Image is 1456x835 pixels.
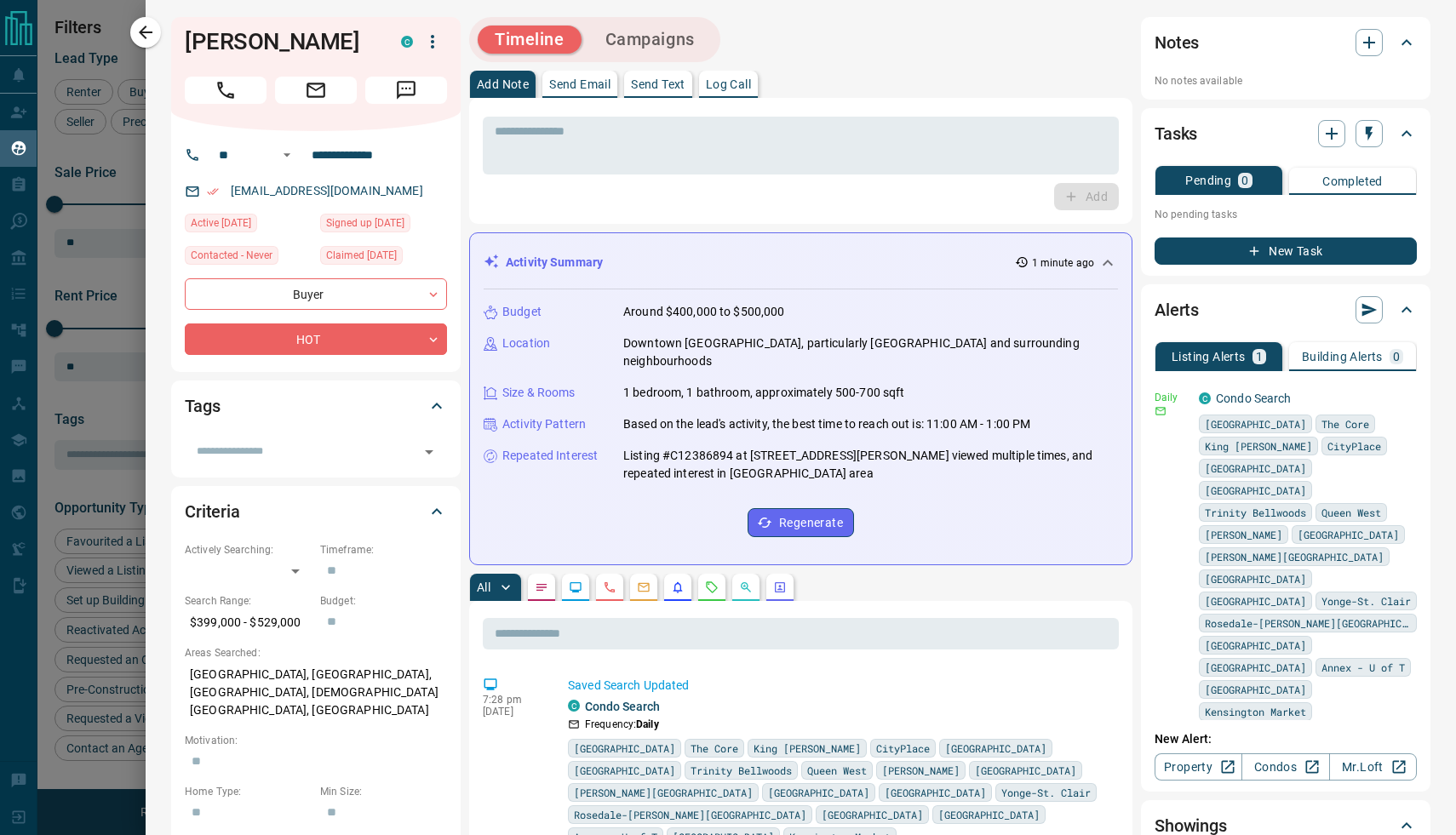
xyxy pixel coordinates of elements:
svg: Listing Alerts [671,580,685,594]
p: Activity Summary [506,254,603,272]
span: King [PERSON_NAME] [754,740,861,757]
p: No notes available [1155,73,1417,89]
span: [GEOGRAPHIC_DATA] [1205,482,1306,499]
span: [GEOGRAPHIC_DATA] [768,784,869,801]
div: condos.ca [1199,392,1211,404]
p: 0 [1393,351,1400,363]
svg: Email [1155,405,1167,417]
span: [GEOGRAPHIC_DATA] [1205,592,1306,609]
p: All [477,581,490,593]
svg: Opportunities [739,580,753,594]
div: condos.ca [568,700,580,712]
p: Search Range: [185,593,312,609]
span: [GEOGRAPHIC_DATA] [574,740,675,757]
button: Timeline [478,26,582,54]
span: [GEOGRAPHIC_DATA] [1205,460,1306,477]
span: [PERSON_NAME][GEOGRAPHIC_DATA] [1205,548,1384,565]
svg: Requests [705,580,719,594]
h2: Tasks [1155,120,1197,147]
div: Activity Summary1 minute ago [484,247,1118,278]
svg: Emails [637,580,651,594]
span: Rosedale-[PERSON_NAME][GEOGRAPHIC_DATA] [574,806,806,823]
div: Notes [1155,22,1417,63]
span: Contacted - Never [191,247,272,264]
p: 1 minute ago [1032,255,1094,271]
div: HOT [185,323,447,355]
span: [GEOGRAPHIC_DATA] [1205,659,1306,676]
span: Queen West [807,762,867,779]
span: [GEOGRAPHIC_DATA] [1205,415,1306,432]
button: Campaigns [588,26,712,54]
p: Repeated Interest [502,447,598,465]
h2: Notes [1155,29,1199,56]
button: Open [277,145,297,165]
span: CityPlace [876,740,930,757]
p: 1 [1256,351,1263,363]
p: Add Note [477,78,529,90]
a: Condo Search [1216,392,1292,405]
p: Completed [1322,175,1383,187]
span: CityPlace [1327,438,1381,455]
div: Wed Aug 20 2025 [320,246,447,270]
svg: Agent Actions [773,580,787,594]
span: Signed up [DATE] [326,214,404,232]
p: Downtown [GEOGRAPHIC_DATA], particularly [GEOGRAPHIC_DATA] and surrounding neighbourhoods [623,335,1118,370]
strong: Daily [636,718,659,730]
p: 0 [1241,174,1248,186]
span: [PERSON_NAME] [1205,526,1282,543]
p: Activity Pattern [502,415,586,433]
p: Budget: [320,593,447,609]
span: Annex - U of T [1321,659,1405,676]
div: Alerts [1155,289,1417,330]
a: Property [1155,753,1242,781]
svg: Lead Browsing Activity [569,580,582,594]
p: Daily [1155,390,1189,405]
p: New Alert: [1155,730,1417,748]
span: Yonge-St. Clair [1321,592,1411,609]
p: Around $400,000 to $500,000 [623,303,785,321]
h2: Tags [185,392,220,420]
p: 7:28 pm [483,694,542,706]
span: Message [365,77,447,104]
div: Buyer [185,278,447,310]
p: Send Text [631,78,685,90]
span: Yonge-St. Clair [1001,784,1091,801]
p: Log Call [706,78,751,90]
span: Claimed [DATE] [326,247,397,264]
span: [GEOGRAPHIC_DATA] [1205,637,1306,654]
span: Active [DATE] [191,214,251,232]
span: The Core [691,740,738,757]
h2: Criteria [185,498,240,525]
span: [GEOGRAPHIC_DATA] [1205,681,1306,698]
p: Motivation: [185,733,447,748]
p: [DATE] [483,706,542,718]
p: Listing #C12386894 at [STREET_ADDRESS][PERSON_NAME] viewed multiple times, and repeated interest ... [623,447,1118,483]
p: Home Type: [185,784,312,799]
span: [GEOGRAPHIC_DATA] [1298,526,1399,543]
span: [GEOGRAPHIC_DATA] [574,762,675,779]
span: [GEOGRAPHIC_DATA] [1205,570,1306,587]
div: Tasks [1155,113,1417,154]
span: Rosedale-[PERSON_NAME][GEOGRAPHIC_DATA] [1205,615,1411,632]
span: Kensington Market [1205,703,1306,720]
p: Pending [1185,174,1231,186]
button: Open [417,440,441,464]
div: condos.ca [401,36,413,48]
span: Trinity Bellwoods [691,762,792,779]
p: Timeframe: [320,542,447,558]
p: Areas Searched: [185,645,447,661]
div: Wed Aug 20 2025 [320,214,447,237]
svg: Notes [535,580,548,594]
button: Regenerate [748,508,854,537]
a: [EMAIL_ADDRESS][DOMAIN_NAME] [231,184,423,197]
p: $399,000 - $529,000 [185,609,312,637]
span: [GEOGRAPHIC_DATA] [945,740,1046,757]
p: Frequency: [585,717,659,732]
a: Mr.Loft [1329,753,1417,781]
p: Saved Search Updated [568,677,1112,695]
p: Listing Alerts [1172,351,1246,363]
span: [GEOGRAPHIC_DATA] [975,762,1076,779]
span: King [PERSON_NAME] [1205,438,1312,455]
h2: Alerts [1155,296,1199,323]
p: Min Size: [320,784,447,799]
